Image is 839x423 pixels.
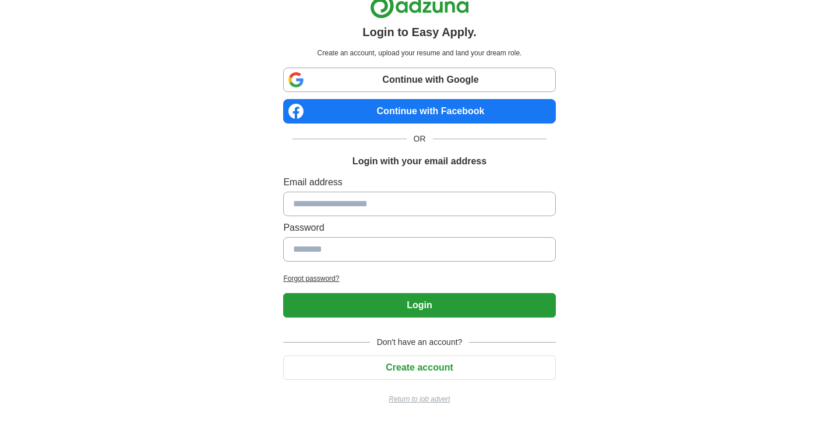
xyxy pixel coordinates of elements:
h1: Login to Easy Apply. [362,23,477,41]
button: Create account [283,355,555,380]
a: Forgot password? [283,273,555,284]
a: Return to job advert [283,394,555,404]
span: Don't have an account? [370,336,470,348]
label: Password [283,221,555,235]
a: Continue with Google [283,68,555,92]
a: Continue with Facebook [283,99,555,124]
button: Login [283,293,555,318]
p: Create an account, upload your resume and land your dream role. [285,48,553,58]
label: Email address [283,175,555,189]
span: OR [407,133,433,145]
a: Create account [283,362,555,372]
h1: Login with your email address [352,154,487,168]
